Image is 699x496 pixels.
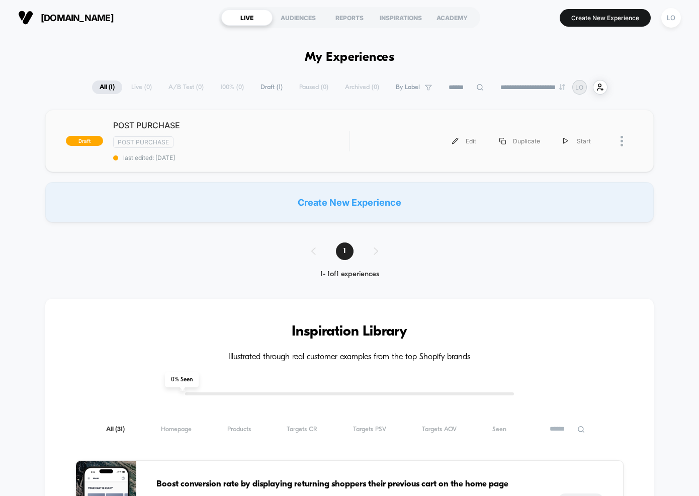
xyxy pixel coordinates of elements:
[661,8,681,28] div: LO
[113,120,349,130] span: POST PURCHASE
[284,183,314,193] input: Volume
[492,426,506,433] span: Seen
[41,13,114,23] span: [DOMAIN_NAME]
[305,50,395,65] h1: My Experiences
[241,182,265,193] div: Current time
[324,10,375,26] div: REPORTS
[563,138,568,144] img: menu
[287,426,317,433] span: Targets CR
[396,84,420,91] span: By Label
[552,130,602,152] div: Start
[375,10,426,26] div: INSPIRATIONS
[45,182,653,222] div: Create New Experience
[301,270,398,279] div: 1 - 1 of 1 experiences
[221,10,273,26] div: LIVE
[18,10,33,25] img: Visually logo
[8,166,351,176] input: Seek
[15,10,117,26] button: [DOMAIN_NAME]
[75,353,623,362] h4: Illustrated through real customer examples from the top Shopify brands
[559,84,565,90] img: end
[575,84,583,91] p: LO
[499,138,506,144] img: menu
[441,130,488,152] div: Edit
[621,136,623,146] img: close
[560,9,651,27] button: Create New Experience
[488,130,552,152] div: Duplicate
[66,136,103,146] span: draft
[115,426,125,433] span: ( 31 )
[336,242,354,260] span: 1
[426,10,478,26] div: ACADEMY
[92,80,122,94] span: All ( 1 )
[422,426,457,433] span: Targets AOV
[166,89,191,113] button: Play, NEW DEMO 2025-VEED.mp4
[353,426,386,433] span: Targets PSV
[253,80,290,94] span: Draft ( 1 )
[227,426,251,433] span: Products
[161,426,192,433] span: Homepage
[156,478,537,491] span: Boost conversion rate by displaying returning shoppers their previous cart on the home page
[5,180,21,196] button: Play, NEW DEMO 2025-VEED.mp4
[106,426,125,433] span: All
[165,372,199,387] span: 0 % Seen
[658,8,684,28] button: LO
[113,136,173,148] span: Post Purchase
[113,154,349,161] span: last edited: [DATE]
[452,138,459,144] img: menu
[75,324,623,340] h3: Inspiration Library
[273,10,324,26] div: AUDIENCES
